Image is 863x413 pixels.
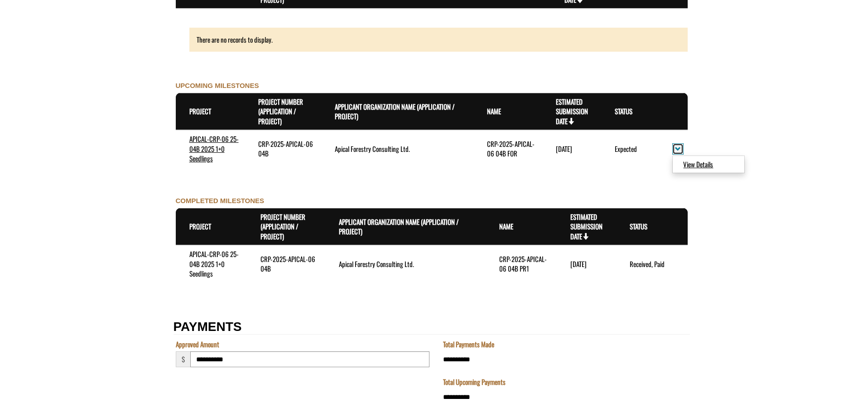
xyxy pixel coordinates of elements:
[2,42,9,51] div: ---
[174,340,432,377] fieldset: Section
[174,320,690,335] h2: PAYMENTS
[556,97,588,126] a: Estimated Submission Date
[245,130,322,167] td: CRP-2025-APICAL-06 04B
[176,81,259,90] label: UPCOMING MILESTONES
[258,97,303,126] a: Project Number (Application / Project)
[321,130,473,167] td: Apical Forestry Consulting Ltd.
[189,106,211,116] a: Project
[443,340,494,349] label: Total Payments Made
[674,158,744,170] a: View details
[189,221,211,231] a: Project
[542,130,601,167] td: 10/30/2025
[659,130,687,167] td: action menu
[176,130,245,167] td: APICAL-CRP-06 25-04B 2025 1+0 Seedlings
[176,351,190,367] span: $
[176,196,265,205] label: COMPLETED MILESTONES
[499,221,513,231] a: Name
[473,130,542,167] td: CRP-2025-APICAL-06 04B FOR
[570,259,587,269] time: [DATE]
[615,106,632,116] a: Status
[443,377,506,387] label: Total Upcoming Payments
[176,28,688,52] div: There are no records to display.
[487,106,501,116] a: Name
[2,11,9,20] div: ---
[2,31,72,40] label: Final Reporting Template File
[325,245,486,282] td: Apical Forestry Consulting Ltd.
[2,62,53,71] label: File field for users to download amendment request template
[335,102,455,121] a: Applicant Organization Name (Application / Project)
[556,144,572,154] time: [DATE]
[570,212,603,241] a: Estimated Submission Date
[486,245,557,282] td: CRP-2025-APICAL-06 04B PR1
[616,245,687,282] td: Received, Paid
[557,245,616,282] td: 3/30/2025
[630,221,647,231] a: Status
[672,143,684,155] button: action menu
[189,134,239,163] a: APICAL-CRP-06 25-04B 2025 1+0 Seedlings
[247,245,325,282] td: CRP-2025-APICAL-06 04B
[601,130,659,167] td: Expected
[260,212,305,241] a: Project Number (Application / Project)
[339,217,459,236] a: Applicant Organization Name (Application / Project)
[189,28,688,52] div: There are no records to display.
[659,93,687,130] th: Actions
[2,73,9,82] div: ---
[176,340,219,349] label: Approved Amount
[176,245,247,282] td: APICAL-CRP-06 25-04B 2025 1+0 Seedlings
